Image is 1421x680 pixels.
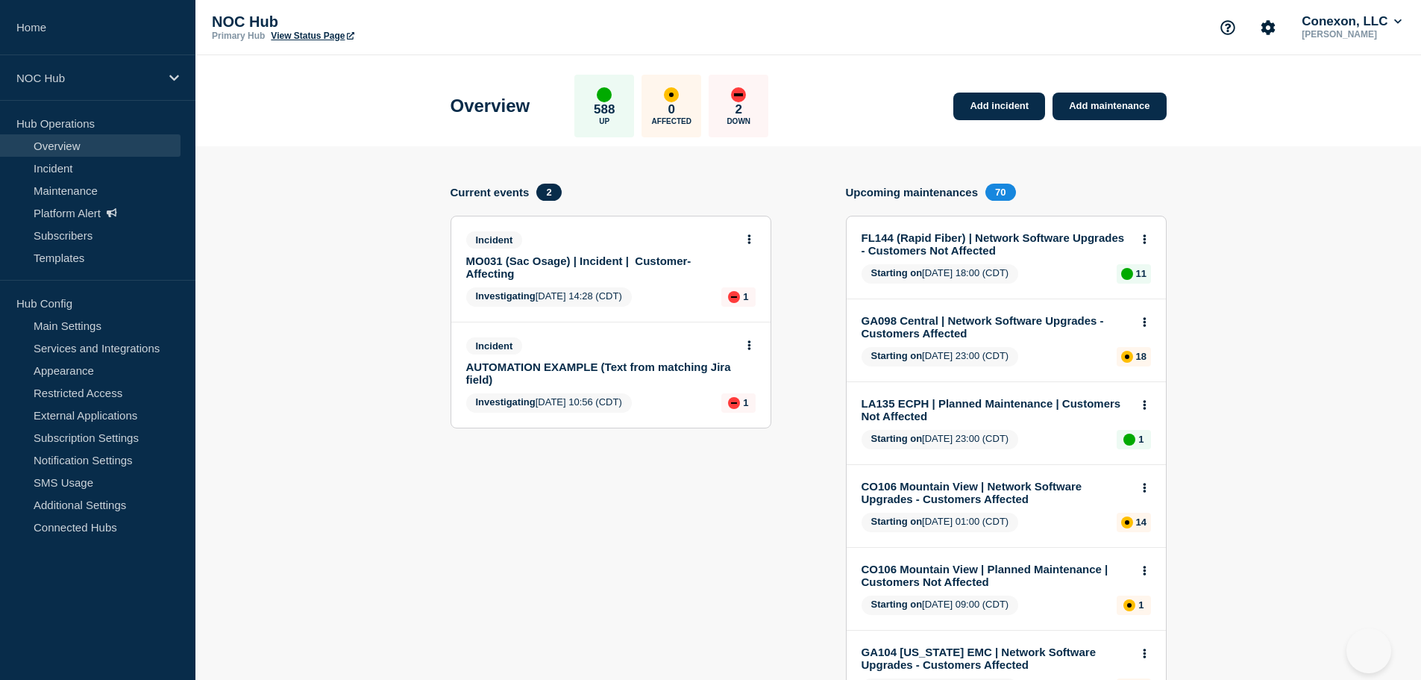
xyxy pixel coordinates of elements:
span: Investigating [476,396,536,408]
a: Add maintenance [1053,93,1166,120]
span: Starting on [871,516,923,527]
a: AUTOMATION EXAMPLE (Text from matching Jira field) [466,361,735,386]
span: [DATE] 14:28 (CDT) [466,287,632,307]
p: [PERSON_NAME] [1299,29,1405,40]
button: Conexon, LLC [1299,14,1405,29]
h4: Current events [451,186,530,199]
span: Incident [466,337,523,355]
p: Affected [652,117,691,125]
span: [DATE] 10:56 (CDT) [466,393,632,413]
p: Primary Hub [212,31,265,41]
div: down [728,397,740,409]
p: 1 [743,291,748,302]
iframe: Help Scout Beacon - Open [1346,628,1391,673]
span: 70 [985,184,1015,201]
h1: Overview [451,96,530,116]
div: up [1123,434,1135,446]
button: Account settings [1252,12,1284,43]
a: GA098 Central | Network Software Upgrades - Customers Affected [862,314,1131,340]
span: Starting on [871,599,923,610]
p: 11 [1136,268,1146,279]
p: 18 [1136,351,1146,362]
span: Starting on [871,433,923,444]
span: [DATE] 18:00 (CDT) [862,264,1019,284]
div: affected [1123,599,1135,611]
span: Incident [466,231,523,249]
p: 0 [668,102,675,117]
p: 1 [1138,599,1144,611]
span: [DATE] 23:00 (CDT) [862,347,1019,366]
p: 1 [743,397,748,408]
span: Investigating [476,290,536,302]
h4: Upcoming maintenances [846,186,979,199]
p: 14 [1136,517,1146,528]
a: FL144 (Rapid Fiber) | Network Software Upgrades - Customers Not Affected [862,231,1131,257]
span: Starting on [871,267,923,278]
a: Add incident [953,93,1045,120]
span: Starting on [871,350,923,361]
span: [DATE] 23:00 (CDT) [862,430,1019,449]
p: NOC Hub [16,72,160,84]
div: affected [1121,351,1133,363]
a: LA135 ECPH | Planned Maintenance | Customers Not Affected [862,397,1131,422]
div: affected [664,87,679,102]
div: down [731,87,746,102]
a: GA104 [US_STATE] EMC | Network Software Upgrades - Customers Affected [862,646,1131,671]
a: CO106 Mountain View | Network Software Upgrades - Customers Affected [862,480,1131,505]
div: up [1121,268,1133,280]
a: CO106 Mountain View | Planned Maintenance | Customers Not Affected [862,563,1131,588]
span: [DATE] 09:00 (CDT) [862,596,1019,615]
div: up [597,87,612,102]
span: [DATE] 01:00 (CDT) [862,513,1019,532]
p: 1 [1138,434,1144,445]
div: affected [1121,517,1133,528]
p: Up [599,117,609,125]
div: down [728,291,740,303]
button: Support [1212,12,1243,43]
span: 2 [536,184,561,201]
p: 2 [735,102,742,117]
a: MO031 (Sac Osage) | Incident | Customer-Affecting [466,255,735,280]
p: NOC Hub [212,13,510,31]
a: View Status Page [271,31,354,41]
p: 588 [594,102,615,117]
p: Down [727,117,750,125]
